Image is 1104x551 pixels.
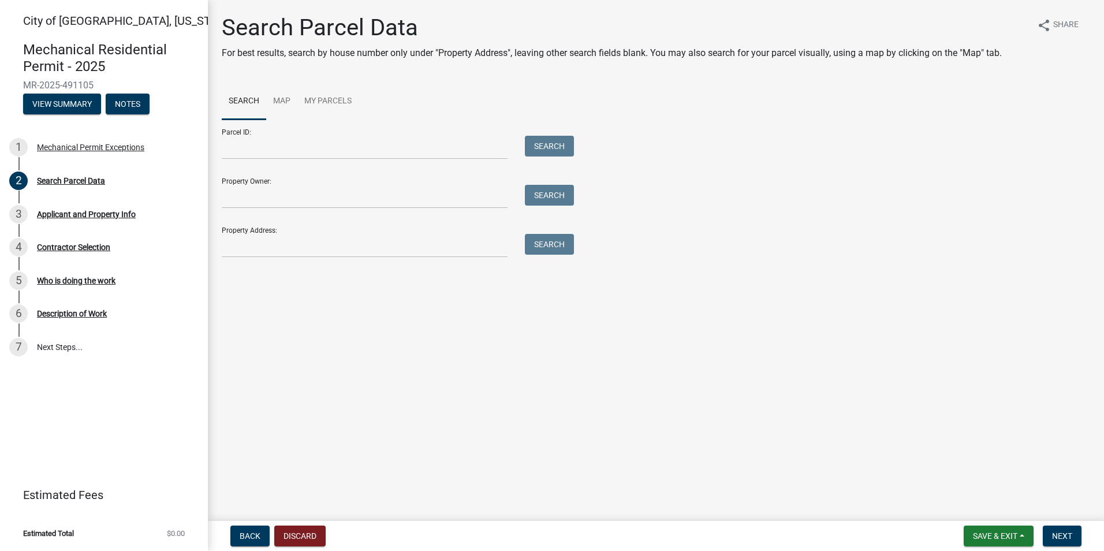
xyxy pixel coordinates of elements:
button: Next [1043,526,1081,546]
div: 7 [9,338,28,356]
wm-modal-confirm: Notes [106,100,150,109]
div: 1 [9,138,28,157]
a: Estimated Fees [9,483,189,507]
div: Who is doing the work [37,277,115,285]
div: Contractor Selection [37,243,110,251]
button: shareShare [1028,14,1088,36]
span: City of [GEOGRAPHIC_DATA], [US_STATE] [23,14,233,28]
div: Search Parcel Data [37,177,105,185]
span: Share [1053,18,1079,32]
div: Description of Work [37,310,107,318]
button: Notes [106,94,150,114]
a: Search [222,83,266,120]
span: Save & Exit [973,531,1017,541]
h4: Mechanical Residential Permit - 2025 [23,42,199,75]
span: $0.00 [167,530,185,537]
button: Search [525,136,574,157]
button: Save & Exit [964,526,1034,546]
span: Estimated Total [23,530,74,537]
div: 3 [9,205,28,224]
button: Discard [274,526,326,546]
div: 5 [9,271,28,290]
h1: Search Parcel Data [222,14,1002,42]
div: Applicant and Property Info [37,210,136,218]
button: Search [525,185,574,206]
div: 6 [9,304,28,323]
span: MR-2025-491105 [23,80,185,91]
p: For best results, search by house number only under "Property Address", leaving other search fiel... [222,46,1002,60]
div: 2 [9,172,28,190]
i: share [1037,18,1051,32]
wm-modal-confirm: Summary [23,100,101,109]
button: Back [230,526,270,546]
button: Search [525,234,574,255]
span: Back [240,531,260,541]
div: 4 [9,238,28,256]
a: Map [266,83,297,120]
span: Next [1052,531,1072,541]
a: My Parcels [297,83,359,120]
button: View Summary [23,94,101,114]
div: Mechanical Permit Exceptions [37,143,144,151]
